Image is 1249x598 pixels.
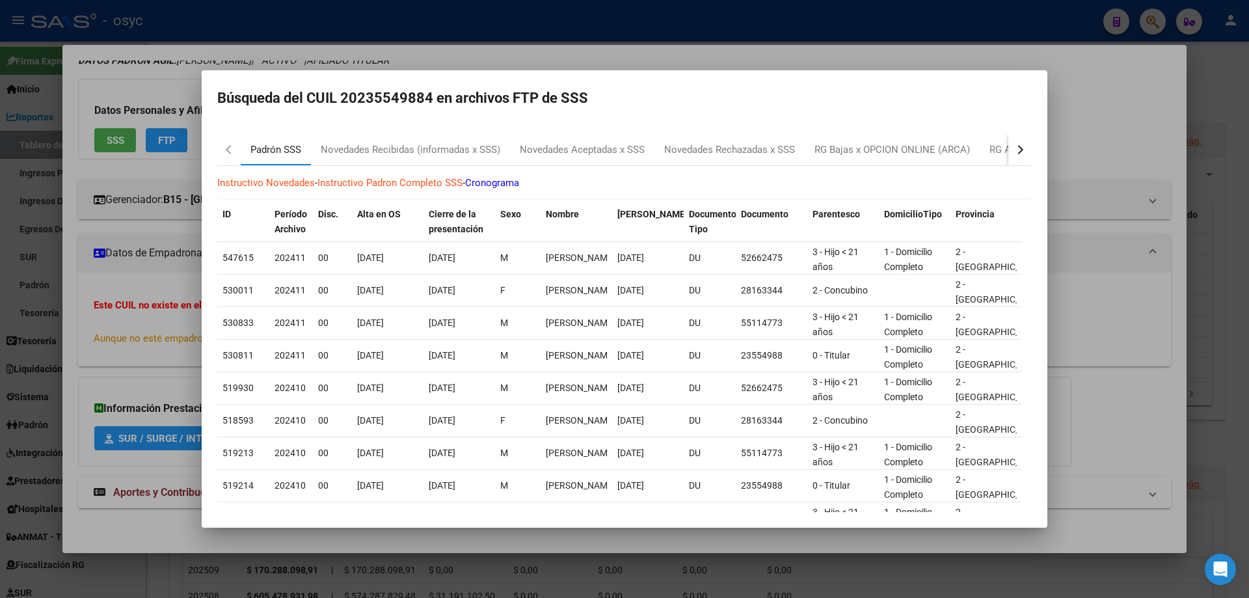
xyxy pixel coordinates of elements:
span: 202410 [275,383,306,393]
span: [DATE] [617,480,644,491]
span: Documento [741,209,788,219]
h2: Búsqueda del CUIL 20235549884 en archivos FTP de SSS [217,86,1032,111]
span: 3 - Hijo < 21 años [813,442,859,467]
div: 00 [318,316,347,331]
span: M [500,480,508,491]
datatable-header-cell: Disc. [313,200,352,243]
span: 202411 [275,350,306,360]
div: Open Intercom Messenger [1205,554,1236,585]
span: M [500,448,508,458]
span: GONZALEZ THIAGO EZEQUIEL [546,318,615,328]
div: 00 [318,251,347,265]
span: 202410 [275,448,306,458]
div: Novedades Rechazadas x SSS [664,143,795,157]
span: VELAZQUE ROXANA [546,415,615,426]
span: [DATE] [429,383,455,393]
span: 3 - Hijo < 21 años [813,377,859,402]
div: 00 [318,283,347,298]
span: 530833 [222,318,254,328]
span: 202411 [275,252,306,263]
span: Alta en OS [357,209,401,219]
span: Parentesco [813,209,860,219]
span: [DATE] [357,383,384,393]
a: Instructivo Novedades [217,177,315,189]
p: - - [217,176,1032,191]
span: [DATE] [617,415,644,426]
span: Período Archivo [275,209,307,234]
datatable-header-cell: Alta en OS [352,200,423,243]
div: 00 [318,511,347,526]
datatable-header-cell: Parentesco [807,200,879,243]
span: ID [222,209,231,219]
span: [DATE] [429,285,455,295]
span: M [500,318,508,328]
a: Instructivo Padron Completo SSS [317,177,463,189]
div: 52662475 [741,381,802,396]
div: Novedades Aceptadas x SSS [520,143,645,157]
span: [DATE] [357,252,384,263]
span: 530011 [222,285,254,295]
span: GONZALEZ IAN CARLOS [546,383,615,393]
span: GONZALEZ CARLOS LUIS [546,480,615,491]
span: F [500,415,505,426]
span: [DATE] [429,318,455,328]
span: [DATE] [429,448,455,458]
span: 519930 [222,383,254,393]
span: 3 - Hijo < 21 años [813,312,859,337]
span: [DATE] [617,252,644,263]
div: 23554988 [741,478,802,493]
span: M [500,383,508,393]
span: Disc. [318,209,338,219]
span: [DATE] [617,448,644,458]
span: 2 - [GEOGRAPHIC_DATA] [956,377,1043,402]
datatable-header-cell: Provincia [950,200,1022,243]
div: 23554988 [741,348,802,363]
span: 530811 [222,350,254,360]
datatable-header-cell: Período Archivo [269,200,313,243]
div: RG Altas x OPCION ONLINE (ARCA) [989,143,1144,157]
span: 519214 [222,480,254,491]
datatable-header-cell: Nombre [541,200,612,243]
span: [DATE] [429,415,455,426]
div: 00 [318,446,347,461]
datatable-header-cell: Documento [736,200,807,243]
span: 519213 [222,448,254,458]
span: 518593 [222,415,254,426]
span: 2 - Concubino [813,415,868,426]
span: 1 - Domicilio Completo [884,247,932,272]
span: 1 - Domicilio Completo [884,344,932,370]
span: F [500,285,505,295]
div: DU [689,446,731,461]
div: 28163344 [741,283,802,298]
span: 2 - [GEOGRAPHIC_DATA] [956,279,1043,305]
div: DU [689,316,731,331]
div: 55114773 [741,446,802,461]
span: 2 - Concubino [813,285,868,295]
span: M [500,350,508,360]
span: [DATE] [357,448,384,458]
div: 55114773 [741,316,802,331]
span: [DATE] [617,318,644,328]
span: [DATE] [357,318,384,328]
span: [DATE] [357,415,384,426]
span: 3 - Hijo < 21 años [813,247,859,272]
span: 547615 [222,252,254,263]
div: 00 [318,413,347,428]
div: 00 [318,348,347,363]
span: 3 - Hijo < 21 años [813,507,859,532]
div: DU [689,283,731,298]
span: 202411 [275,285,306,295]
span: 2 - [GEOGRAPHIC_DATA] [956,344,1043,370]
span: Nombre [546,209,579,219]
span: 202410 [275,480,306,491]
div: DU [689,511,731,526]
div: DU [689,413,731,428]
span: [DATE] [429,480,455,491]
span: [DATE] [429,350,455,360]
div: Padrón SSS [250,143,301,157]
datatable-header-cell: Documento Tipo [684,200,736,243]
span: 2 - [GEOGRAPHIC_DATA] [956,442,1043,467]
datatable-header-cell: Sexo [495,200,541,243]
span: GONZALEZ THIAGO EZEQUIEL [546,448,615,458]
span: 2 - [GEOGRAPHIC_DATA] [956,474,1043,500]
